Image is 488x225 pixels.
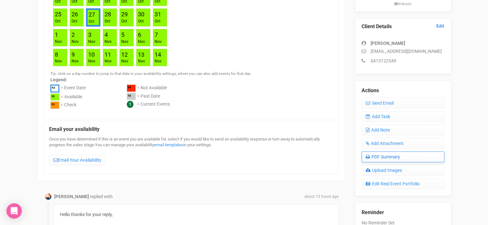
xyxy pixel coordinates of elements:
a: 10 [88,51,94,58]
img: Profile Image [45,193,51,200]
div: Nov [121,39,128,44]
div: = Past Date [137,93,160,101]
a: email templates [154,142,183,147]
div: Oct [55,19,61,24]
a: 25 [55,11,61,18]
div: Nov [72,59,79,64]
div: Open Intercom Messenger [6,203,22,219]
strong: [PERSON_NAME] [54,194,89,199]
p: [EMAIL_ADDRESS][DOMAIN_NAME] [362,48,444,54]
a: 7 [155,31,158,38]
a: 29 [121,11,128,18]
span: You can manage your availability in your settings. [95,142,212,147]
a: 6 [138,31,141,38]
a: Email Your Availability [49,155,106,165]
a: Edit Real Event Portfolio [362,178,444,189]
div: = Check [61,101,76,110]
a: 4 [105,31,108,38]
a: 12 [121,51,128,58]
a: PDF Summary [362,151,444,162]
div: = Not Available [137,84,167,93]
a: Edit [436,23,444,29]
a: 11 [105,51,111,58]
a: 2 [72,31,75,38]
small: Tip: click on a day number to jump to that date in your availability settings, where you can also... [50,71,251,76]
a: 14 [155,51,161,58]
legend: Client Details [362,23,444,30]
span: replied with [90,194,113,199]
div: Oct [72,19,78,24]
label: Legend: [50,76,332,83]
a: 30 [138,11,144,18]
span: about 13 hours ago [304,194,339,199]
div: Oct [88,19,95,24]
div: Nov [155,39,162,44]
a: 5 [121,31,124,38]
div: ²³ [50,93,59,101]
div: ²³ [50,101,59,109]
legend: Reminder [362,209,444,216]
a: 28 [105,11,111,18]
a: 1 [55,31,58,38]
div: Nov [88,59,95,64]
div: Nov [121,59,128,64]
div: = Current Events [137,101,170,108]
a: 8 [55,51,58,58]
strong: [PERSON_NAME] [371,41,405,46]
small: Website [362,1,444,7]
div: ²³ [127,93,136,100]
a: Upload Images [362,165,444,176]
div: Once you have determined if this is an event you are available for, select if you would like to s... [49,136,333,169]
div: Nov [105,59,112,64]
a: Add Note [362,125,444,135]
div: Nov [138,59,145,64]
div: Nov [155,59,162,64]
div: ²³ [50,84,59,92]
span: 1 [127,101,133,108]
div: Oct [105,19,111,24]
p: 0413122549 [362,58,444,64]
div: Nov [88,39,95,44]
div: Nov [105,39,112,44]
a: Send Email [362,98,444,108]
div: Oct [138,19,144,24]
legend: Actions [362,87,444,94]
a: Add Attachment [362,138,444,149]
div: = Event Date [61,84,86,93]
a: Add Task [362,111,444,122]
div: ²³ [127,84,136,92]
div: Nov [72,39,79,44]
a: 3 [88,31,91,38]
a: 13 [138,51,144,58]
a: 26 [72,11,78,18]
div: Oct [121,19,128,24]
a: 27 [88,11,95,18]
div: Oct [155,19,161,24]
div: Nov [138,39,145,44]
div: = Available [61,93,82,102]
div: Nov [55,59,62,64]
a: 9 [72,51,75,58]
legend: Email your availability [49,126,333,133]
div: Nov [55,39,62,44]
a: 31 [155,11,161,18]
